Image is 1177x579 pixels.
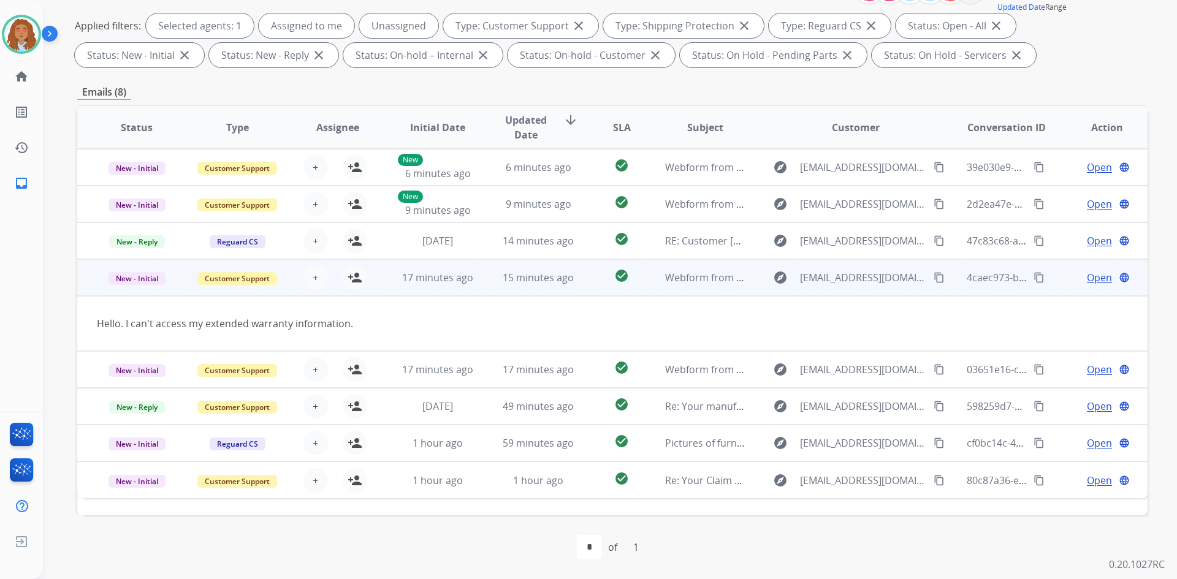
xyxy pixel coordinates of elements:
mat-icon: check_circle [614,434,629,448]
span: New - Initial [109,437,166,450]
mat-icon: check_circle [614,471,629,486]
span: Webform from [EMAIL_ADDRESS][DOMAIN_NAME] on [DATE] [665,271,943,284]
mat-icon: language [1119,475,1130,486]
span: [EMAIL_ADDRESS][DOMAIN_NAME] [800,436,926,450]
span: 14 minutes ago [503,234,574,248]
span: Webform from [EMAIL_ADDRESS][DOMAIN_NAME] on [DATE] [665,363,943,376]
span: [EMAIL_ADDRESS][DOMAIN_NAME] [800,399,926,414]
button: + [303,229,328,253]
span: 80c87a36-efa9-42af-82b7-2d47d2a98be6 [967,474,1152,487]
span: New - Initial [109,364,166,377]
mat-icon: content_copy [1034,199,1045,210]
span: 17 minutes ago [503,363,574,376]
div: of [608,540,617,554]
mat-icon: person_add [348,270,362,285]
mat-icon: person_add [348,362,362,377]
mat-icon: language [1119,401,1130,412]
span: Open [1087,473,1112,488]
button: + [303,431,328,455]
div: Type: Shipping Protection [603,13,764,38]
span: + [313,233,318,248]
div: Status: Open - All [896,13,1016,38]
p: 0.20.1027RC [1109,557,1165,572]
span: 2d2ea47e-a7d8-40f1-b605-25ebae4b4af3 [967,197,1154,211]
span: Customer Support [197,475,277,488]
span: Pictures of furniture [665,436,759,450]
mat-icon: language [1119,235,1130,246]
div: Unassigned [359,13,438,38]
mat-icon: close [311,48,326,62]
span: New - Reply [109,401,165,414]
span: RE: Customer [PERSON_NAME] | SO# 1400379890 | Proof of purchase of Protection [665,234,1050,248]
span: Updated Date [498,113,554,142]
mat-icon: explore [773,233,788,248]
span: + [313,436,318,450]
mat-icon: close [989,18,1004,33]
span: Customer Support [197,199,277,211]
mat-icon: explore [773,362,788,377]
mat-icon: content_copy [1034,272,1045,283]
mat-icon: content_copy [934,437,945,448]
mat-icon: content_copy [934,272,945,283]
mat-icon: language [1119,272,1130,283]
mat-icon: person_add [348,436,362,450]
mat-icon: language [1119,437,1130,448]
mat-icon: person_add [348,473,362,488]
span: Open [1087,436,1112,450]
span: 1 hour ago [413,436,463,450]
div: Assigned to me [259,13,354,38]
div: Status: On Hold - Pending Parts [680,43,867,67]
span: 9 minutes ago [506,197,571,211]
span: 17 minutes ago [402,271,473,284]
mat-icon: language [1119,162,1130,173]
div: Type: Reguard CS [769,13,891,38]
span: + [313,362,318,377]
span: Open [1087,399,1112,414]
span: 6 minutes ago [506,161,571,174]
span: + [313,197,318,211]
mat-icon: close [737,18,752,33]
mat-icon: close [571,18,586,33]
span: [EMAIL_ADDRESS][DOMAIN_NAME] [800,233,926,248]
p: New [398,191,423,203]
mat-icon: history [14,140,29,155]
mat-icon: content_copy [934,235,945,246]
span: [EMAIL_ADDRESS][DOMAIN_NAME] [800,160,926,175]
mat-icon: content_copy [1034,437,1045,448]
span: Customer Support [197,401,277,414]
span: Assignee [316,120,359,135]
mat-icon: home [14,69,29,84]
div: Status: On Hold - Servicers [872,43,1036,67]
span: Type [226,120,249,135]
mat-icon: close [648,48,663,62]
mat-icon: inbox [14,176,29,191]
button: + [303,192,328,216]
span: Status [121,120,153,135]
span: Initial Date [410,120,465,135]
span: 1 hour ago [513,474,563,487]
span: + [313,473,318,488]
mat-icon: check_circle [614,232,629,246]
span: New - Initial [109,199,166,211]
div: Type: Customer Support [443,13,598,38]
span: [EMAIL_ADDRESS][DOMAIN_NAME] [800,473,926,488]
mat-icon: content_copy [934,162,945,173]
div: 1 [623,535,649,559]
button: + [303,468,328,493]
mat-icon: explore [773,197,788,211]
span: Range [997,2,1067,12]
p: Applied filters: [75,18,141,33]
span: [DATE] [422,399,453,413]
mat-icon: check_circle [614,158,629,173]
span: 598259d7-2794-41cd-a001-c4f3d74e7d7a [967,399,1154,413]
mat-icon: explore [773,399,788,414]
span: 47c83c68-aadf-4b13-ac76-6058f3d3a088 [967,234,1151,248]
mat-icon: content_copy [1034,235,1045,246]
span: Conversation ID [967,120,1046,135]
div: Status: On-hold – Internal [343,43,503,67]
mat-icon: content_copy [934,199,945,210]
mat-icon: person_add [348,160,362,175]
span: 59 minutes ago [503,436,574,450]
img: avatar [4,17,39,51]
mat-icon: content_copy [1034,401,1045,412]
